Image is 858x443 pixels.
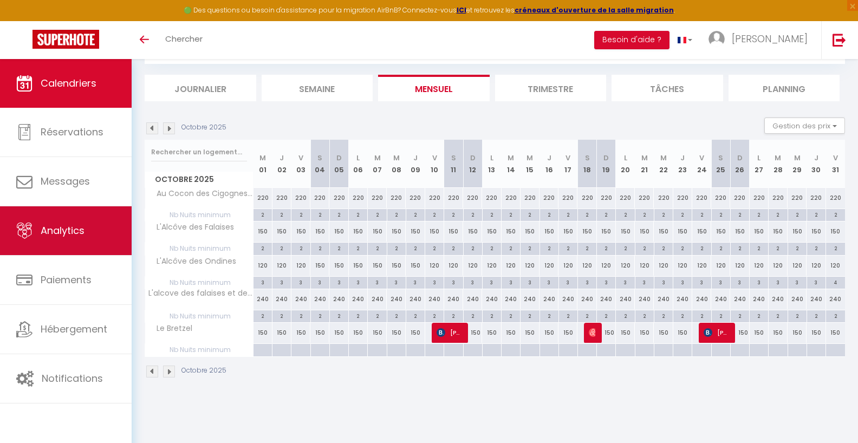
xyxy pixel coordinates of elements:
div: 2 [349,243,367,253]
div: 240 [463,289,482,309]
abbr: M [794,153,801,163]
span: Octobre 2025 [145,172,253,187]
div: 220 [558,188,577,208]
div: 150 [750,221,769,242]
div: 240 [291,289,310,309]
div: 150 [253,221,272,242]
div: 240 [368,289,387,309]
div: 150 [654,221,673,242]
div: 220 [788,188,807,208]
div: 220 [387,188,406,208]
div: 2 [406,243,425,253]
div: 150 [826,221,845,242]
abbr: V [699,153,704,163]
div: 220 [654,188,673,208]
div: 120 [291,256,310,276]
th: 31 [826,140,845,188]
div: 220 [597,188,616,208]
div: 2 [387,243,406,253]
div: 240 [406,289,425,309]
div: 150 [349,256,368,276]
div: 120 [692,256,711,276]
div: 240 [387,289,406,309]
div: 2 [712,243,730,253]
div: 120 [750,256,769,276]
th: 20 [616,140,635,188]
th: 12 [463,140,482,188]
div: 2 [253,243,272,253]
div: 2 [654,243,673,253]
th: 26 [730,140,749,188]
div: 120 [482,256,501,276]
div: 220 [539,188,558,208]
abbr: M [259,153,266,163]
abbr: M [526,153,533,163]
div: 220 [692,188,711,208]
div: 2 [521,243,539,253]
div: 3 [654,277,673,287]
abbr: J [680,153,685,163]
abbr: D [603,153,609,163]
th: 13 [482,140,501,188]
div: 2 [368,243,386,253]
span: Réservations [41,125,103,139]
div: 2 [712,209,730,219]
li: Journalier [145,75,256,101]
div: 2 [425,243,444,253]
abbr: L [624,153,627,163]
div: 3 [483,277,501,287]
div: 220 [444,188,463,208]
div: 120 [444,256,463,276]
div: 2 [464,243,482,253]
div: 220 [463,188,482,208]
th: 15 [521,140,539,188]
div: 2 [291,243,310,253]
div: 2 [540,243,558,253]
div: 120 [635,256,654,276]
span: [PERSON_NAME] [437,322,462,343]
th: 10 [425,140,444,188]
div: 2 [464,209,482,219]
div: 240 [272,289,291,309]
div: 3 [559,277,577,287]
div: 150 [368,256,387,276]
div: 3 [502,277,520,287]
li: Planning [729,75,840,101]
span: [PERSON_NAME] [589,322,595,343]
button: Ouvrir le widget de chat LiveChat [9,4,41,37]
span: L'alcove des falaises et des ondines [147,289,255,297]
div: 2 [311,209,329,219]
div: 220 [750,188,769,208]
div: 150 [539,221,558,242]
button: Besoin d'aide ? [594,31,669,49]
div: 3 [521,277,539,287]
div: 2 [788,209,807,219]
div: 3 [406,277,425,287]
div: 220 [616,188,635,208]
abbr: S [585,153,590,163]
div: 2 [750,243,768,253]
div: 2 [654,209,673,219]
div: 150 [711,221,730,242]
div: 2 [272,243,291,253]
div: 2 [578,243,596,253]
div: 150 [291,221,310,242]
div: 150 [730,221,749,242]
th: 17 [558,140,577,188]
div: 240 [253,289,272,309]
strong: créneaux d'ouverture de la salle migration [515,5,674,15]
abbr: S [317,153,322,163]
div: 220 [482,188,501,208]
div: 220 [253,188,272,208]
div: 2 [597,209,615,219]
div: 220 [635,188,654,208]
abbr: D [737,153,743,163]
div: 2 [692,209,711,219]
div: 3 [387,277,406,287]
div: 220 [769,188,788,208]
th: 23 [673,140,692,188]
span: Nb Nuits minimum [145,277,253,289]
div: 150 [502,221,521,242]
div: 3 [330,277,348,287]
div: 2 [425,209,444,219]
